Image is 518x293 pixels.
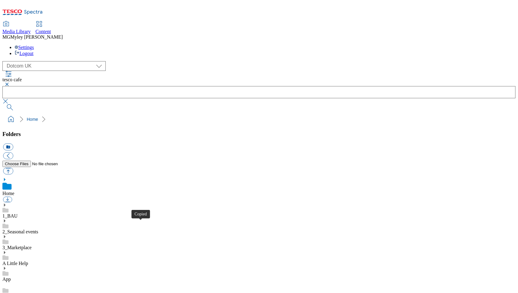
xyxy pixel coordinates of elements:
[15,45,34,50] a: Settings
[2,213,18,218] a: 1_BAU
[36,22,51,34] a: Content
[2,22,31,34] a: Media Library
[2,191,14,196] a: Home
[2,113,516,125] nav: breadcrumb
[6,114,16,124] a: home
[2,245,32,250] a: 3_Marketplace
[2,131,516,138] h3: Folders
[2,261,28,266] a: A Little Help
[2,77,22,82] span: tesco cafe
[36,29,51,34] span: Content
[27,117,38,122] a: Home
[2,229,38,234] a: 2_Seasonal events
[15,51,33,56] a: Logout
[2,277,11,282] a: App
[2,29,31,34] span: Media Library
[2,34,10,40] span: MG
[10,34,63,40] span: Myley [PERSON_NAME]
